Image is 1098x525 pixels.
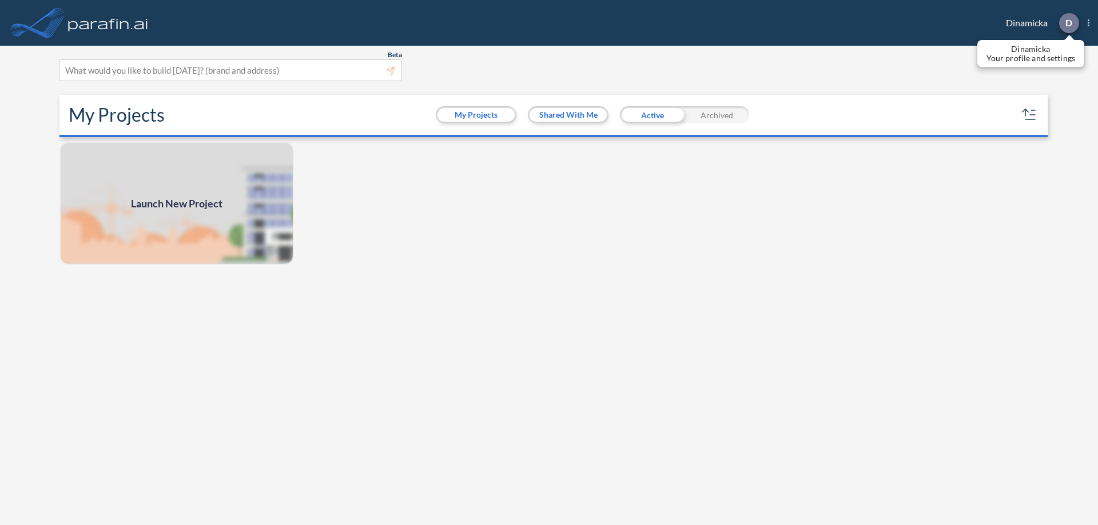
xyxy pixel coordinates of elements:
[69,104,165,126] h2: My Projects
[986,45,1075,54] p: Dinamicka
[437,108,515,122] button: My Projects
[986,54,1075,63] p: Your profile and settings
[59,142,294,265] img: add
[1065,18,1072,28] p: D
[620,106,685,123] div: Active
[131,196,222,211] span: Launch New Project
[59,142,294,265] a: Launch New Project
[989,13,1089,33] div: Dinamicka
[1020,106,1039,124] button: sort
[66,11,150,34] img: logo
[388,50,402,59] span: Beta
[685,106,749,123] div: Archived
[530,108,607,122] button: Shared With Me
